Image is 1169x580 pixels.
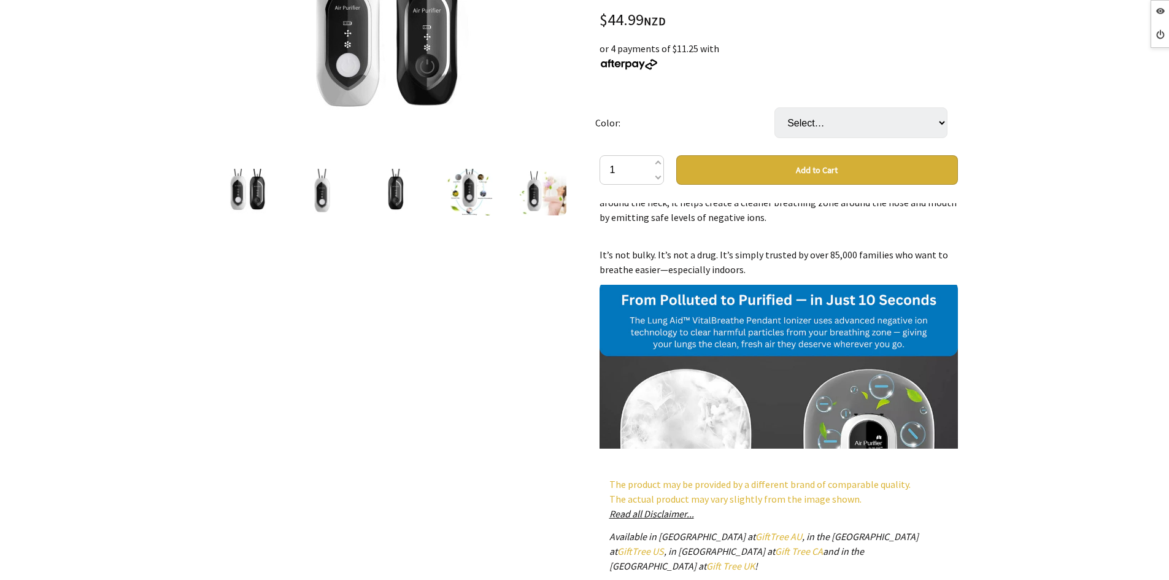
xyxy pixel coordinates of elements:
[600,59,658,70] img: Afterpay
[755,530,802,543] a: GiftTree AU
[372,169,419,215] img: Lung Aid™ VitalBreathe Ionizer
[706,560,755,572] a: Gift Tree UK
[644,14,666,28] span: NZD
[617,545,664,557] a: GiftTree US
[600,41,958,71] div: or 4 payments of $11.25 with
[600,233,958,277] p: It’s not bulky. It’s not a drug. It’s simply trusted by over 85,000 families who want to breathe ...
[600,12,958,29] div: $44.99
[609,508,694,520] a: Read all Disclaimer...
[676,155,958,185] button: Add to Cart
[446,169,493,215] img: Lung Aid™ VitalBreathe Ionizer
[299,169,345,215] img: Lung Aid™ VitalBreathe Ionizer
[609,477,948,506] p: The product may be provided by a different brand of comparable quality. The actual product may va...
[520,169,566,215] img: Lung Aid™ VitalBreathe Ionizer
[595,90,774,155] td: Color:
[775,545,823,557] a: Gift Tree CA
[609,477,948,506] a: The product may be provided by a different brand of comparable quality.The actual product may var...
[225,169,272,215] img: Lung Aid™ VitalBreathe Ionizer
